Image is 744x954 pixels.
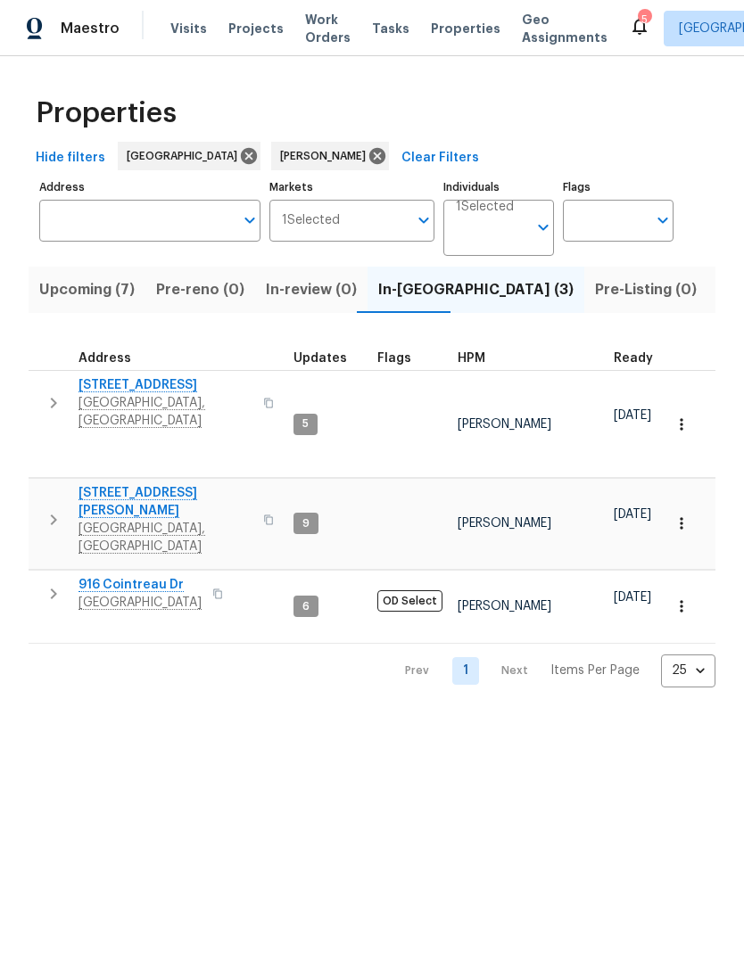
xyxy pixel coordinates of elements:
[118,142,260,170] div: [GEOGRAPHIC_DATA]
[388,654,715,687] nav: Pagination Navigation
[650,208,675,233] button: Open
[127,147,244,165] span: [GEOGRAPHIC_DATA]
[614,591,651,604] span: [DATE]
[614,409,651,422] span: [DATE]
[280,147,373,165] span: [PERSON_NAME]
[458,418,551,431] span: [PERSON_NAME]
[595,277,697,302] span: Pre-Listing (0)
[29,142,112,175] button: Hide filters
[269,182,435,193] label: Markets
[372,22,409,35] span: Tasks
[458,352,485,365] span: HPM
[563,182,674,193] label: Flags
[394,142,486,175] button: Clear Filters
[39,182,260,193] label: Address
[452,657,479,685] a: Goto page 1
[156,277,244,302] span: Pre-reno (0)
[411,208,436,233] button: Open
[295,599,317,614] span: 6
[456,200,514,215] span: 1 Selected
[522,11,608,46] span: Geo Assignments
[377,590,442,612] span: OD Select
[293,352,347,365] span: Updates
[36,147,105,169] span: Hide filters
[443,182,554,193] label: Individuals
[638,11,650,29] div: 5
[458,600,551,613] span: [PERSON_NAME]
[39,277,135,302] span: Upcoming (7)
[401,147,479,169] span: Clear Filters
[661,647,715,694] div: 25
[550,662,640,679] p: Items Per Page
[61,20,120,37] span: Maestro
[228,20,284,37] span: Projects
[377,352,411,365] span: Flags
[79,352,131,365] span: Address
[458,517,551,530] span: [PERSON_NAME]
[295,416,316,432] span: 5
[36,104,177,122] span: Properties
[170,20,207,37] span: Visits
[282,213,340,228] span: 1 Selected
[431,20,500,37] span: Properties
[305,11,351,46] span: Work Orders
[237,208,262,233] button: Open
[614,352,653,365] span: Ready
[295,516,317,531] span: 9
[531,215,556,240] button: Open
[378,277,574,302] span: In-[GEOGRAPHIC_DATA] (3)
[271,142,389,170] div: [PERSON_NAME]
[614,352,669,365] div: Earliest renovation start date (first business day after COE or Checkout)
[614,508,651,521] span: [DATE]
[266,277,357,302] span: In-review (0)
